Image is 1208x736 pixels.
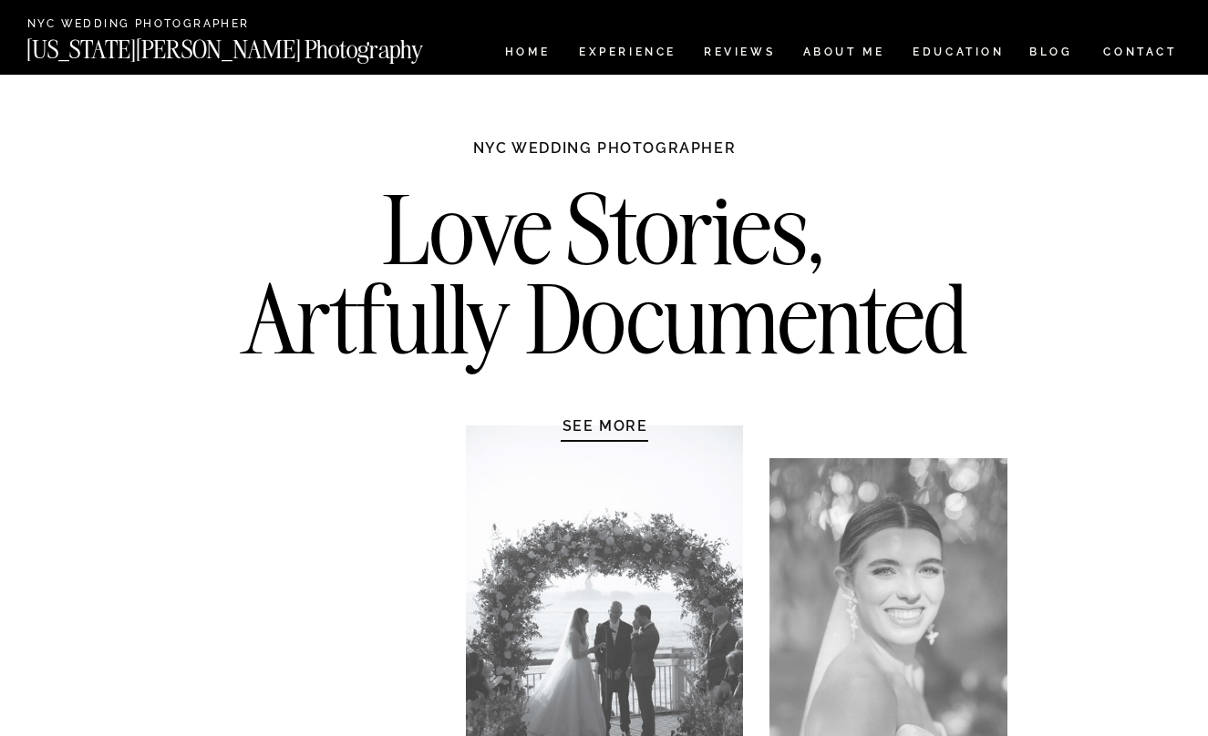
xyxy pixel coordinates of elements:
[27,18,302,32] a: NYC Wedding Photographer
[1029,46,1073,62] a: BLOG
[434,138,776,175] h1: NYC WEDDING PHOTOGRAPHER
[704,46,772,62] a: REVIEWS
[911,46,1007,62] a: EDUCATION
[1102,42,1178,62] a: CONTACT
[579,46,675,62] a: Experience
[519,416,692,434] a: SEE MORE
[26,37,484,53] a: [US_STATE][PERSON_NAME] Photography
[802,46,885,62] a: ABOUT ME
[222,185,987,376] h2: Love Stories, Artfully Documented
[501,46,553,62] a: HOME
